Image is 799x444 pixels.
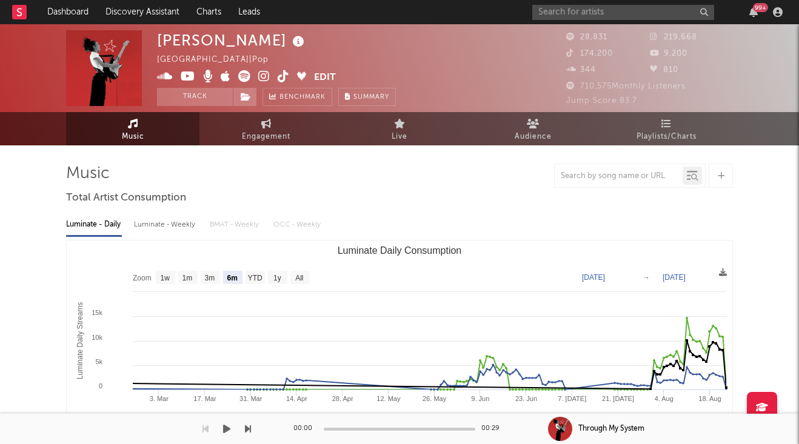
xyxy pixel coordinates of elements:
text: 23. Jun [515,395,537,402]
a: Playlists/Charts [600,112,733,145]
a: Benchmark [262,88,332,106]
text: All [295,274,303,282]
text: 31. Mar [239,395,262,402]
text: 0 [99,382,102,389]
text: 3m [205,274,215,282]
div: [PERSON_NAME] [157,30,307,50]
text: Luminate Daily Consumption [338,245,462,256]
text: [DATE] [582,273,605,282]
text: 5k [95,358,102,365]
span: 219,668 [650,33,697,41]
text: 17. Mar [193,395,216,402]
text: [DATE] [663,273,686,282]
text: YTD [248,274,262,282]
span: 344 [566,66,596,74]
a: Engagement [199,112,333,145]
span: 810 [650,66,678,74]
text: 4. Aug [655,395,674,402]
input: Search by song name or URL [555,171,683,181]
text: Zoom [133,274,152,282]
span: Music [122,130,144,144]
button: Summary [338,88,396,106]
text: 1w [160,274,170,282]
button: 99+ [749,7,758,17]
span: 28,831 [566,33,607,41]
div: Luminate - Weekly [134,214,198,235]
span: Playlists/Charts [637,130,697,144]
text: 9. Jun [471,395,489,402]
span: Engagement [242,130,290,144]
text: 18. Aug [698,395,721,402]
a: Audience [466,112,600,145]
text: 10k [92,334,102,341]
span: Benchmark [279,90,326,105]
text: 21. [DATE] [602,395,634,402]
span: 710,575 Monthly Listeners [566,82,686,90]
button: Edit [314,70,336,85]
text: 1m [182,274,193,282]
span: 174,200 [566,50,613,58]
input: Search for artists [532,5,714,20]
text: 28. Apr [332,395,353,402]
span: Jump Score: 83.7 [566,97,637,105]
a: Music [66,112,199,145]
text: 14. Apr [286,395,307,402]
span: Summary [353,94,389,101]
span: Live [392,130,407,144]
text: → [643,273,650,282]
text: 1y [273,274,281,282]
div: Through My System [578,423,644,434]
a: Live [333,112,466,145]
div: [GEOGRAPHIC_DATA] | Pop [157,53,282,67]
text: 12. May [376,395,401,402]
div: 00:00 [293,422,318,436]
span: Total Artist Consumption [66,191,186,205]
text: 7. [DATE] [558,395,586,402]
div: 99 + [753,3,768,12]
text: 15k [92,309,102,316]
div: Luminate - Daily [66,214,122,235]
text: Luminate Daily Streams [76,302,84,379]
text: 6m [227,274,238,282]
span: Audience [515,130,552,144]
text: 26. May [423,395,447,402]
text: 3. Mar [150,395,169,402]
span: 9,200 [650,50,687,58]
div: 00:29 [481,422,506,436]
button: Track [157,88,233,106]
